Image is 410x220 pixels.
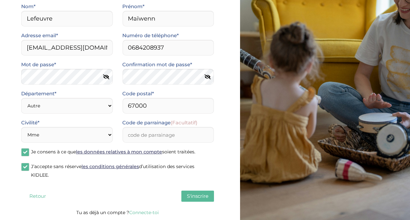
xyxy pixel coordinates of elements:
[122,89,154,98] label: Code postal*
[21,89,56,98] label: Département*
[122,98,214,114] input: Code postal
[129,210,159,215] a: Connecte-toi
[21,40,113,55] input: Email
[76,149,162,155] a: les données relatives à mon compte
[21,11,113,26] input: Nom
[21,191,54,202] button: Retour
[122,2,144,11] label: Prénom*
[82,164,139,169] a: les conditions générales
[171,119,197,126] span: (Facultatif)
[122,40,214,55] input: Numero de telephone
[21,118,39,127] label: Civilité*
[122,60,192,69] label: Confirmation mot de passe*
[122,118,197,127] label: Code de parrainage
[122,127,214,143] input: code de parrainage
[21,31,58,40] label: Adresse email*
[122,31,179,40] label: Numéro de téléphone*
[122,11,214,26] input: Prénom
[31,149,195,155] span: Je consens à ce que soient traitées.
[181,191,214,202] button: S'inscrire
[21,60,56,69] label: Mot de passe*
[187,193,208,199] span: S'inscrire
[21,208,214,217] p: Tu as déjà un compte ?
[31,164,194,178] span: J’accepte sans réserve d’utilisation des services KIDLEE.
